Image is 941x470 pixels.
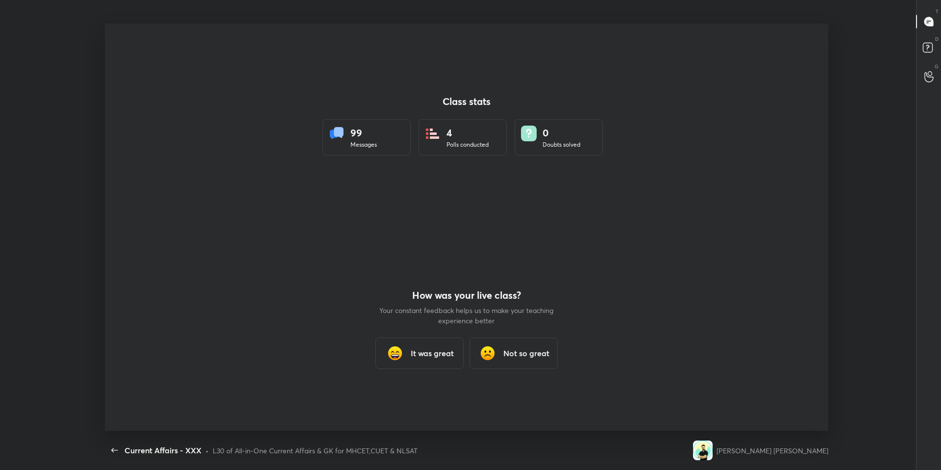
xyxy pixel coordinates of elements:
[478,343,497,363] img: frowning_face_cmp.gif
[543,126,580,140] div: 0
[350,126,377,140] div: 99
[322,96,611,107] h4: Class stats
[425,126,441,141] img: statsPoll.b571884d.svg
[205,445,209,456] div: •
[378,289,555,301] h4: How was your live class?
[411,347,454,359] h3: It was great
[446,140,489,149] div: Polls conducted
[935,35,939,43] p: D
[693,441,713,460] img: cbb332b380cd4d0a9bcabf08f684c34f.jpg
[543,140,580,149] div: Doubts solved
[378,305,555,326] p: Your constant feedback helps us to make your teaching experience better
[124,444,201,456] div: Current Affairs - XXX
[213,445,418,456] div: L30 of All-in-One Current Affairs & GK for MHCET,CUET & NLSAT
[385,343,405,363] img: grinning_face_with_smiling_eyes_cmp.gif
[936,8,939,15] p: T
[717,445,828,456] div: [PERSON_NAME] [PERSON_NAME]
[329,126,345,141] img: statsMessages.856aad98.svg
[521,126,537,141] img: doubts.8a449be9.svg
[503,347,549,359] h3: Not so great
[350,140,377,149] div: Messages
[446,126,489,140] div: 4
[935,63,939,70] p: G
